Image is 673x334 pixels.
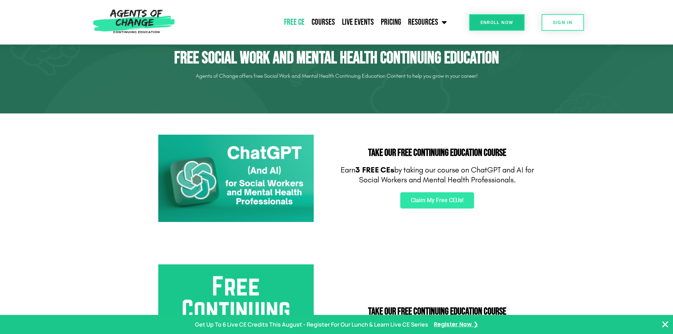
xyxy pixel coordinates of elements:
[355,165,394,175] b: 3 FREE CEs
[400,192,474,209] a: Claim My Free CEUs!
[338,13,377,31] a: Live Events
[480,20,513,25] span: Enroll Now
[542,14,584,31] a: SIGN IN
[411,198,464,203] span: Claim My Free CEUs!
[340,165,535,185] p: Earn by taking our course on ChatGPT and AI for Social Workers and Mental Health Professionals.
[340,307,535,317] h2: Take Our FREE Continuing Education Course
[405,13,450,31] a: Resources
[139,48,535,69] h1: Free Social Work and Mental Health Continuing Education
[281,13,308,31] a: Free CE
[308,13,338,31] a: Courses
[139,70,535,82] p: Agents of Change offers free Social Work and Mental Health Continuing Education Content to help y...
[661,320,669,329] button: Close Banner
[178,13,450,31] nav: Menu
[469,14,525,31] a: Enroll Now
[195,320,428,330] p: Get Up To 6 Live CE Credits This August - Register For Our Lunch & Learn Live CE Series
[434,320,478,330] a: Register Now ❯
[377,13,405,31] a: Pricing
[553,20,573,25] span: SIGN IN
[340,148,535,158] h2: Take Our FREE Continuing Education Course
